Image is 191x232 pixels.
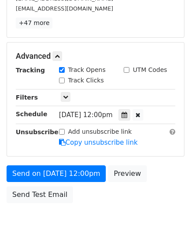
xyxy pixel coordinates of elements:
strong: Filters [16,94,38,101]
strong: Unsubscribe [16,128,59,136]
a: Preview [108,165,146,182]
span: [DATE] 12:00pm [59,111,113,119]
label: Track Clicks [68,76,104,85]
iframe: Chat Widget [147,190,191,232]
label: Track Opens [68,65,106,75]
label: UTM Codes [133,65,167,75]
strong: Tracking [16,67,45,74]
h5: Advanced [16,51,175,61]
label: Add unsubscribe link [68,127,132,136]
a: +47 more [16,18,52,29]
a: Copy unsubscribe link [59,139,138,146]
strong: Schedule [16,111,47,118]
small: [EMAIL_ADDRESS][DOMAIN_NAME] [16,5,113,12]
a: Send on [DATE] 12:00pm [7,165,106,182]
a: Send Test Email [7,186,73,203]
